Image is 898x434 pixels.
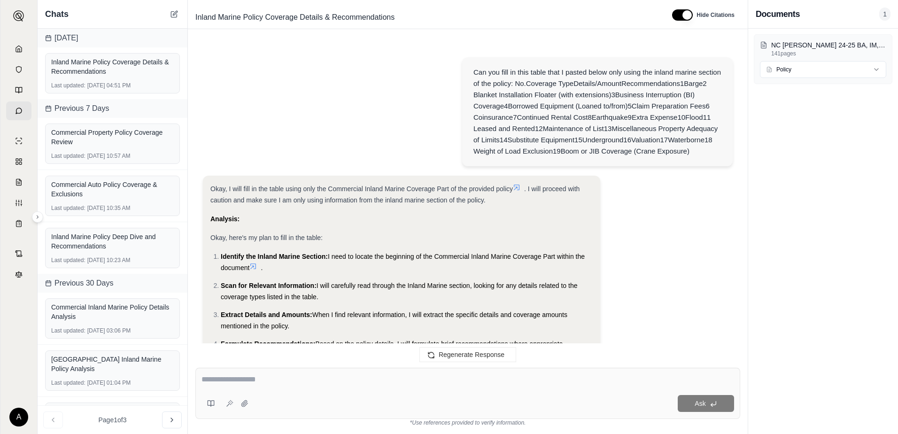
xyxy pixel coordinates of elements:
[210,215,240,223] strong: Analysis:
[51,256,174,264] div: [DATE] 10:23 AM
[13,10,24,22] img: Expand sidebar
[192,10,661,25] div: Edit Title
[221,311,312,318] span: Extract Details and Amounts:
[771,40,886,50] p: NC Hunt 24-25 BA, IM, UMB Policy.pdf
[38,99,187,118] div: Previous 7 Days
[221,282,577,301] span: I will carefully read through the Inland Marine section, looking for any details related to the c...
[38,29,187,47] div: [DATE]
[51,204,85,212] span: Last updated:
[51,302,174,321] div: Commercial Inland Marine Policy Details Analysis
[6,214,31,233] a: Coverage Table
[38,274,187,293] div: Previous 30 Days
[51,327,174,334] div: [DATE] 03:06 PM
[51,256,85,264] span: Last updated:
[221,340,315,348] span: Formulate Recommendations:
[6,60,31,79] a: Documents Vault
[695,400,705,407] span: Ask
[419,347,516,362] button: Regenerate Response
[51,327,85,334] span: Last updated:
[169,8,180,20] button: New Chat
[51,152,174,160] div: [DATE] 10:57 AM
[51,379,174,387] div: [DATE] 01:04 PM
[697,11,735,19] span: Hide Citations
[315,340,565,348] span: Based on the policy details, I will formulate brief recommendations where appropriate.
[51,355,174,373] div: [GEOGRAPHIC_DATA] Inland Marine Policy Analysis
[45,8,69,21] span: Chats
[6,81,31,100] a: Prompt Library
[221,311,567,330] span: When I find relevant information, I will extract the specific details and coverage amounts mentio...
[221,282,317,289] span: Scan for Relevant Information:
[9,408,28,426] div: A
[879,8,890,21] span: 1
[51,379,85,387] span: Last updated:
[195,419,740,426] div: *Use references provided to verify information.
[32,211,43,223] button: Expand sidebar
[99,415,127,425] span: Page 1 of 3
[6,265,31,284] a: Legal Search Engine
[439,351,504,358] span: Regenerate Response
[760,40,886,57] button: NC [PERSON_NAME] 24-25 BA, IM, UMB Policy.pdf141pages
[51,232,174,251] div: Inland Marine Policy Deep Dive and Recommendations
[51,204,174,212] div: [DATE] 10:35 AM
[6,173,31,192] a: Claim Coverage
[473,67,721,157] div: Can you fill in this table that I pasted below only using the inland marine section of the policy...
[51,128,174,147] div: Commercial Property Policy Coverage Review
[221,253,585,271] span: I need to locate the beginning of the Commercial Inland Marine Coverage Part within the document
[756,8,800,21] h3: Documents
[210,185,513,193] span: Okay, I will fill in the table using only the Commercial Inland Marine Coverage Part of the provi...
[192,10,398,25] span: Inland Marine Policy Coverage Details & Recommendations
[9,7,28,25] button: Expand sidebar
[261,264,263,271] span: .
[210,234,323,241] span: Okay, here's my plan to fill in the table:
[221,253,328,260] span: Identify the Inland Marine Section:
[6,244,31,263] a: Contract Analysis
[6,132,31,150] a: Single Policy
[6,101,31,120] a: Chat
[678,395,734,412] button: Ask
[6,152,31,171] a: Policy Comparisons
[6,194,31,212] a: Custom Report
[6,39,31,58] a: Home
[771,50,886,57] p: 141 pages
[51,82,174,89] div: [DATE] 04:51 PM
[51,180,174,199] div: Commercial Auto Policy Coverage & Exclusions
[51,82,85,89] span: Last updated:
[51,152,85,160] span: Last updated:
[51,57,174,76] div: Inland Marine Policy Coverage Details & Recommendations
